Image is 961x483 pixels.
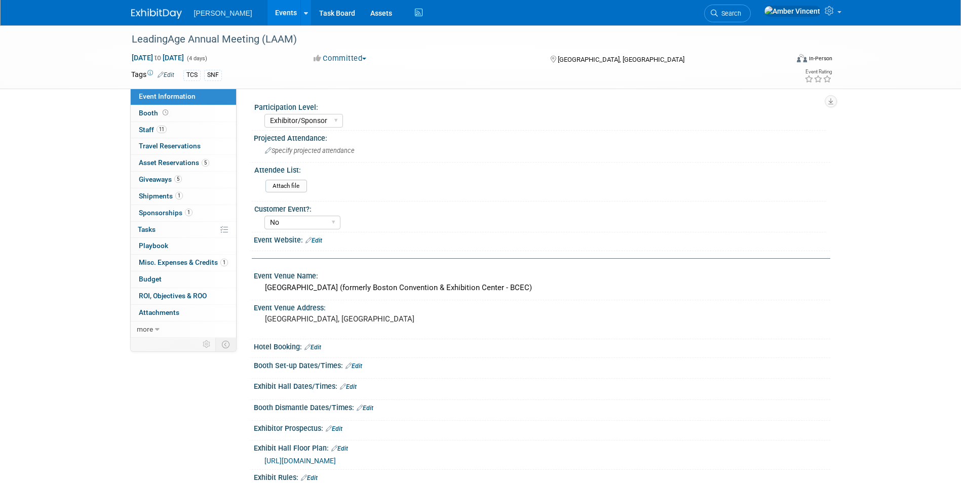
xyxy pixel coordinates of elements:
[175,192,183,199] span: 1
[254,470,830,483] div: Exhibit Rules:
[131,138,236,154] a: Travel Reservations
[215,338,236,351] td: Toggle Event Tabs
[254,232,830,246] div: Event Website:
[264,457,336,465] a: [URL][DOMAIN_NAME]
[131,155,236,171] a: Asset Reservations5
[326,425,342,432] a: Edit
[138,225,156,233] span: Tasks
[139,308,179,316] span: Attachments
[202,159,209,167] span: 5
[139,158,209,167] span: Asset Reservations
[704,5,751,22] a: Search
[131,271,236,288] a: Budget
[139,275,162,283] span: Budget
[301,474,318,481] a: Edit
[131,238,236,254] a: Playbook
[131,255,236,271] a: Misc. Expenses & Credits1
[254,421,830,434] div: Exhibitor Prospectus:
[254,268,830,281] div: Event Venue Name:
[198,338,216,351] td: Personalize Event Tab Strip
[305,237,322,244] a: Edit
[331,445,348,452] a: Edit
[220,259,228,266] span: 1
[304,344,321,351] a: Edit
[809,55,832,62] div: In-Person
[139,292,207,300] span: ROI, Objectives & ROO
[158,71,174,78] a: Edit
[157,126,167,133] span: 11
[139,92,196,100] span: Event Information
[718,10,741,17] span: Search
[137,325,153,333] span: more
[254,440,830,454] div: Exhibit Hall Floor Plan:
[764,6,821,17] img: Amber Vincent
[153,54,163,62] span: to
[254,202,826,214] div: Customer Event?:
[261,280,823,296] div: [GEOGRAPHIC_DATA] (formerly Boston Convention & Exhibition Center - BCEC)
[265,314,483,324] pre: [GEOGRAPHIC_DATA], [GEOGRAPHIC_DATA]
[204,70,222,80] div: SNF
[128,30,773,49] div: LeadingAge Annual Meeting (LAAM)
[265,147,355,154] span: Specify projected attendance
[131,288,236,304] a: ROI, Objectives & ROO
[185,209,193,216] span: 1
[194,9,252,17] span: [PERSON_NAME]
[183,70,201,80] div: TCS
[131,105,236,122] a: Booth
[558,56,684,63] span: [GEOGRAPHIC_DATA], [GEOGRAPHIC_DATA]
[139,126,167,134] span: Staff
[131,205,236,221] a: Sponsorships1
[161,109,170,116] span: Booth not reserved yet
[728,53,833,68] div: Event Format
[345,363,362,370] a: Edit
[139,109,170,117] span: Booth
[254,339,830,352] div: Hotel Booking:
[310,53,370,64] button: Committed
[139,142,201,150] span: Travel Reservations
[131,321,236,338] a: more
[131,305,236,321] a: Attachments
[340,383,357,390] a: Edit
[357,405,373,412] a: Edit
[254,163,826,175] div: Attendee List:
[254,358,830,371] div: Booth Set-up Dates/Times:
[139,258,228,266] span: Misc. Expenses & Credits
[139,209,193,217] span: Sponsorships
[131,122,236,138] a: Staff11
[174,175,182,183] span: 5
[254,100,826,112] div: Participation Level:
[797,54,807,62] img: Format-Inperson.png
[131,9,182,19] img: ExhibitDay
[131,89,236,105] a: Event Information
[131,69,174,81] td: Tags
[131,53,184,62] span: [DATE] [DATE]
[254,400,830,413] div: Booth Dismantle Dates/Times:
[131,172,236,188] a: Giveaways5
[139,192,183,200] span: Shipments
[131,188,236,205] a: Shipments1
[139,175,182,183] span: Giveaways
[139,241,168,250] span: Playbook
[804,69,832,74] div: Event Rating
[254,379,830,392] div: Exhibit Hall Dates/Times:
[186,55,207,62] span: (4 days)
[254,131,830,143] div: Projected Attendance:
[131,222,236,238] a: Tasks
[254,300,830,313] div: Event Venue Address:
